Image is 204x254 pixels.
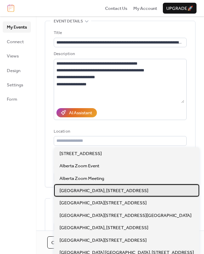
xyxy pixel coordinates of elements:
[7,24,27,31] span: My Events
[166,5,193,12] span: Upgrade 🚀
[7,38,24,45] span: Connect
[3,94,31,104] a: Form
[60,175,104,182] span: Alberta Zoom Meeting
[60,150,102,157] span: [STREET_ADDRESS]
[3,50,31,61] a: Views
[47,236,73,249] button: Cancel
[133,5,157,12] a: My Account
[60,237,147,244] span: [GEOGRAPHIC_DATA][STREET_ADDRESS]
[54,51,185,57] div: Description
[7,4,14,12] img: logo
[163,3,197,14] button: Upgrade🚀
[60,224,148,231] span: [GEOGRAPHIC_DATA], [STREET_ADDRESS]
[3,65,31,76] a: Design
[69,109,92,116] div: AI Assistant
[60,163,99,169] span: Alberta Zoom Event
[105,5,128,12] a: Contact Us
[60,187,148,194] span: [GEOGRAPHIC_DATA], [STREET_ADDRESS]
[7,53,19,60] span: Views
[3,21,31,32] a: My Events
[7,96,17,103] span: Form
[60,200,147,206] span: [GEOGRAPHIC_DATA][STREET_ADDRESS]
[54,18,83,25] span: Event details
[54,30,185,36] div: Title
[7,67,20,74] span: Design
[54,128,185,135] div: Location
[51,239,69,246] span: Cancel
[60,212,191,219] span: [GEOGRAPHIC_DATA][STREET_ADDRESS][GEOGRAPHIC_DATA]
[7,82,23,88] span: Settings
[56,108,97,117] button: AI Assistant
[3,36,31,47] a: Connect
[3,79,31,90] a: Settings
